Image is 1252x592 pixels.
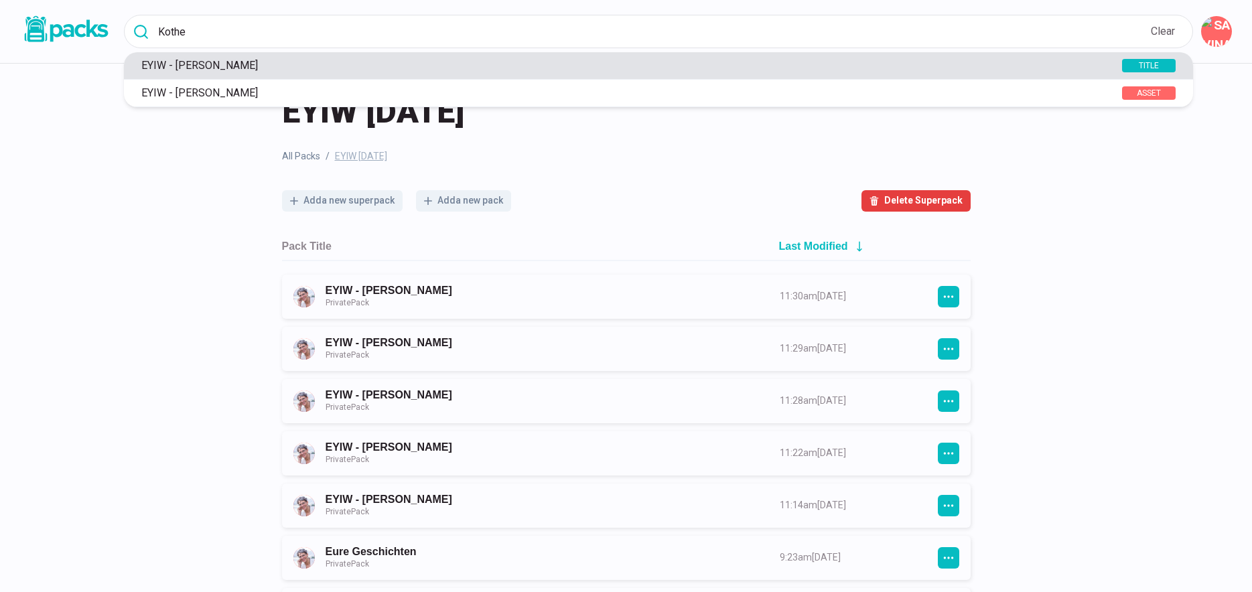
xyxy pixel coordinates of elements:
[20,13,111,45] img: Packs logo
[124,52,1193,79] button: EYIW - [PERSON_NAME]TITLE
[1122,86,1176,100] div: ASSET
[779,240,848,252] h2: Last Modified
[335,149,387,163] span: EYIW [DATE]
[416,190,511,212] button: Adda new pack
[282,240,332,252] h2: Pack Title
[282,190,403,212] button: Adda new superpack
[135,59,1072,72] p: EYIW - [PERSON_NAME]
[282,149,971,163] nav: breadcrumb
[326,149,330,163] span: /
[1150,18,1176,45] button: Clear
[124,15,1193,48] input: Search all packs
[20,13,111,50] a: Packs logo
[861,190,971,212] button: Delete Superpack
[124,80,1193,106] button: EYIW - [PERSON_NAME]ASSET
[1122,59,1176,72] div: TITLE
[135,86,1072,99] p: EYIW - [PERSON_NAME]
[282,149,320,163] a: All Packs
[1201,16,1232,47] button: Savina Tilmann
[282,90,464,133] span: EYIW [DATE]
